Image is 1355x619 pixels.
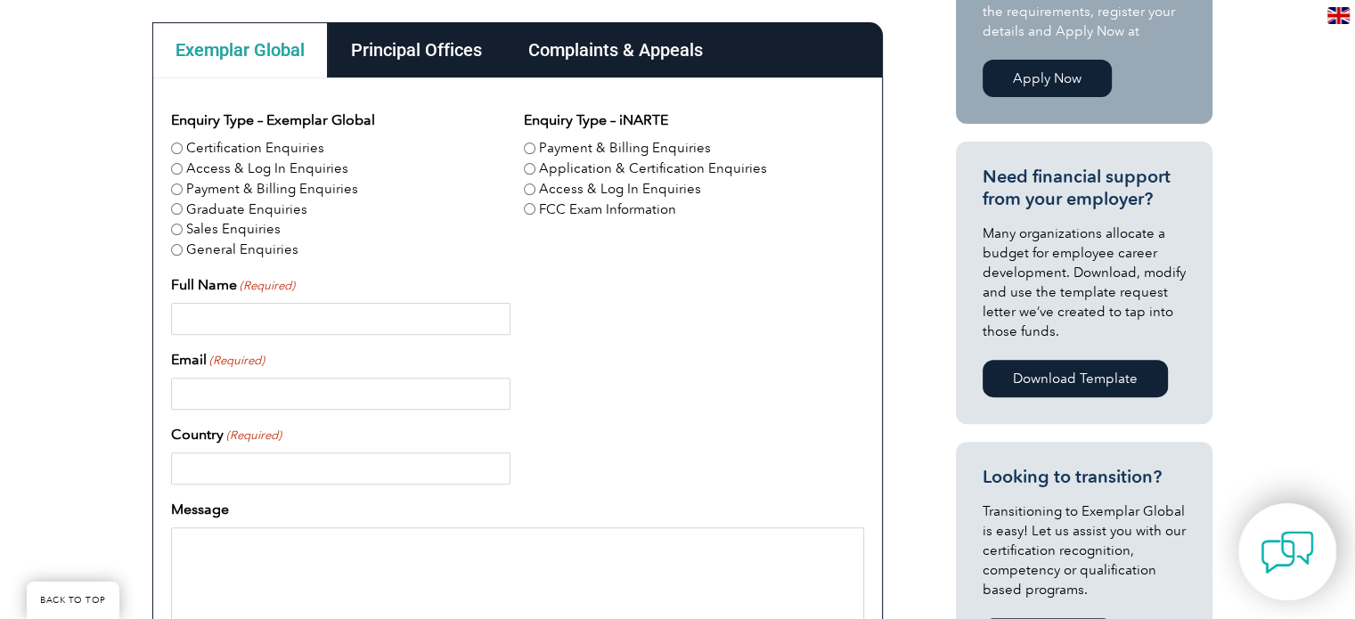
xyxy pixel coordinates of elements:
[983,166,1186,210] h3: Need financial support from your employer?
[186,138,324,159] label: Certification Enquiries
[186,200,307,220] label: Graduate Enquiries
[983,224,1186,341] p: Many organizations allocate a budget for employee career development. Download, modify and use th...
[1261,525,1314,579] img: contact-chat.png
[208,352,265,370] span: (Required)
[171,499,229,520] label: Message
[186,159,348,179] label: Access & Log In Enquiries
[152,22,328,77] div: Exemplar Global
[171,424,282,445] label: Country
[186,219,281,240] label: Sales Enquiries
[328,22,505,77] div: Principal Offices
[539,200,676,220] label: FCC Exam Information
[186,240,298,260] label: General Enquiries
[539,179,701,200] label: Access & Log In Enquiries
[171,349,265,371] label: Email
[983,466,1186,488] h3: Looking to transition?
[186,179,358,200] label: Payment & Billing Enquiries
[505,22,726,77] div: Complaints & Appeals
[27,582,119,619] a: BACK TO TOP
[539,159,767,179] label: Application & Certification Enquiries
[171,110,375,131] legend: Enquiry Type – Exemplar Global
[1327,7,1350,24] img: en
[524,110,668,131] legend: Enquiry Type – iNARTE
[983,501,1186,599] p: Transitioning to Exemplar Global is easy! Let us assist you with our certification recognition, c...
[539,138,711,159] label: Payment & Billing Enquiries
[171,274,295,296] label: Full Name
[238,277,295,295] span: (Required)
[983,60,1112,97] a: Apply Now
[224,427,282,444] span: (Required)
[983,360,1168,397] a: Download Template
